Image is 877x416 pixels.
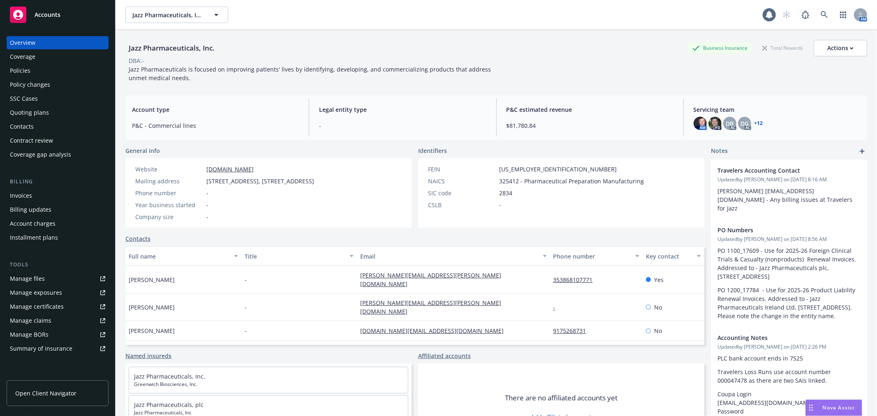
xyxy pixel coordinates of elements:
span: Updated by [PERSON_NAME] on [DATE] 2:26 PM [717,343,861,351]
div: Analytics hub [7,372,109,380]
button: Full name [125,246,241,266]
div: Mailing address [135,177,203,185]
span: - [245,326,247,335]
div: FEIN [428,165,496,173]
div: Title [245,252,345,261]
a: Affiliated accounts [418,351,471,360]
span: Accounting Notes [717,333,839,342]
div: Installment plans [10,231,58,244]
span: Nova Assist [823,404,855,411]
span: No [654,303,662,312]
a: Manage files [7,272,109,285]
a: Overview [7,36,109,49]
p: PO 1100_17609 - Use for 2025-26 Foreign Clinical Trials & Casualty (nonproducts) Renewal Invoices... [717,246,861,281]
a: - [553,303,562,311]
span: [PERSON_NAME] [129,303,175,312]
div: Business Insurance [688,43,752,53]
span: Travelers Accounting Contact [717,166,839,175]
a: Switch app [835,7,852,23]
div: Billing updates [10,203,51,216]
p: PO 1200_17784 - Use for 2025-26 Product Liability Renewal Invoices. Addressed to - Jazz Pharmaceu... [717,286,861,320]
div: Company size [135,213,203,221]
span: - [206,189,208,197]
span: Accounts [35,12,60,18]
span: [US_EMPLOYER_IDENTIFICATION_NUMBER] [499,165,617,173]
div: Total Rewards [758,43,807,53]
span: Yes [654,275,664,284]
div: SSC Cases [10,92,38,105]
div: Manage files [10,272,45,285]
span: Notes [711,146,728,156]
a: Contacts [7,120,109,133]
a: Manage exposures [7,286,109,299]
span: No [654,326,662,335]
div: Contract review [10,134,53,147]
div: Summary of insurance [10,342,72,355]
span: PO Numbers [717,226,839,234]
div: Key contact [646,252,692,261]
button: Phone number [550,246,643,266]
a: Contacts [125,234,150,243]
span: - [319,121,486,130]
a: Installment plans [7,231,109,244]
div: Full name [129,252,229,261]
a: 353868107771 [553,276,599,284]
div: Invoices [10,189,32,202]
span: Updated by [PERSON_NAME] on [DATE] 8:16 AM [717,176,861,183]
div: Coverage gap analysis [10,148,71,161]
a: [PERSON_NAME][EMAIL_ADDRESS][PERSON_NAME][DOMAIN_NAME] [360,299,501,315]
div: Manage certificates [10,300,64,313]
a: Named insureds [125,351,171,360]
span: - [499,201,501,209]
a: Accounts [7,3,109,26]
p: PLC bank account ends in 7525 [717,354,861,363]
a: [DOMAIN_NAME] [206,165,254,173]
div: Manage BORs [10,328,49,341]
a: Contract review [7,134,109,147]
span: Account type [132,105,299,114]
div: Policies [10,64,30,77]
p: Travelers Loss Runs use account number 000047478 as there are two SAIs linked. [717,367,861,385]
span: [STREET_ADDRESS], [STREET_ADDRESS] [206,177,314,185]
a: Search [816,7,833,23]
a: Manage certificates [7,300,109,313]
span: P&C estimated revenue [507,105,673,114]
a: Start snowing [778,7,795,23]
span: - [245,303,247,312]
img: photo [694,117,707,130]
div: Drag to move [806,400,816,416]
span: [PERSON_NAME] [EMAIL_ADDRESS][DOMAIN_NAME] - Any billing issues at Travelers for Jazz [717,187,854,212]
a: Manage claims [7,314,109,327]
span: 2834 [499,189,512,197]
a: Policies [7,64,109,77]
div: Email [360,252,537,261]
div: Quoting plans [10,106,49,119]
div: Travelers Accounting ContactUpdatedby [PERSON_NAME] on [DATE] 8:16 AM[PERSON_NAME] [EMAIL_ADDRESS... [711,159,867,219]
a: add [857,146,867,156]
span: DG [740,119,749,128]
span: [PERSON_NAME] [129,275,175,284]
a: 9175268731 [553,327,593,335]
span: DB [726,119,734,128]
span: - [206,201,208,209]
div: Jazz Pharmaceuticals, Inc. [125,43,218,53]
div: PO NumbersUpdatedby [PERSON_NAME] on [DATE] 8:56 AMPO 1100_17609 - Use for 2025-26 Foreign Clinic... [711,219,867,327]
span: - [245,275,247,284]
div: Manage claims [10,314,51,327]
span: General info [125,146,160,155]
button: Key contact [643,246,704,266]
a: Report a Bug [797,7,814,23]
button: Email [357,246,550,266]
button: Jazz Pharmaceuticals, Inc. [125,7,228,23]
div: SIC code [428,189,496,197]
button: Nova Assist [805,400,862,416]
a: Invoices [7,189,109,202]
img: photo [708,117,722,130]
span: Legal entity type [319,105,486,114]
div: Year business started [135,201,203,209]
button: Title [241,246,357,266]
div: Tools [7,261,109,269]
a: +12 [754,121,763,126]
a: Account charges [7,217,109,230]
